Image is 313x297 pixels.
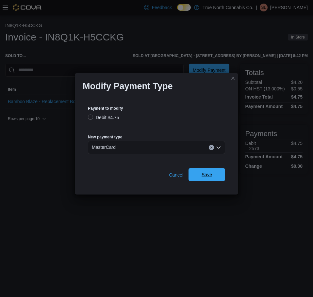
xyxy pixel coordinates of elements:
[88,114,119,121] label: Debit $4.75
[189,168,225,181] button: Save
[83,81,173,91] h1: Modify Payment Type
[118,144,119,151] input: Accessible screen reader label
[166,168,186,181] button: Cancel
[92,143,116,151] span: MasterCard
[229,74,237,82] button: Closes this modal window
[202,171,212,178] span: Save
[88,106,123,111] label: Payment to modify
[88,134,122,140] label: New payment type
[216,145,221,150] button: Open list of options
[209,145,214,150] button: Clear input
[169,172,183,178] span: Cancel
